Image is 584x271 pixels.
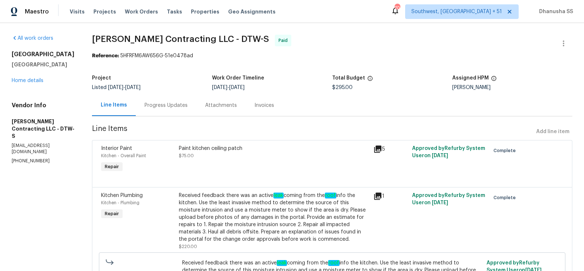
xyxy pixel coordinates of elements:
span: Geo Assignments [228,8,276,15]
span: Work Orders [125,8,158,15]
h5: [PERSON_NAME] Contracting LLC - DTW-S [12,118,74,140]
p: [EMAIL_ADDRESS][DOMAIN_NAME] [12,143,74,155]
em: roof [325,193,336,198]
h4: Vendor Info [12,102,74,109]
span: Repair [102,163,122,170]
div: 5HFRFM6AW656G-51e0478ad [92,52,572,59]
span: Paid [278,37,291,44]
div: Line Items [101,101,127,109]
a: Home details [12,78,43,83]
span: Repair [102,210,122,217]
span: [DATE] [212,85,227,90]
b: Reference: [92,53,119,58]
span: [DATE] [125,85,141,90]
span: [DATE] [432,200,448,205]
h5: Work Order Timeline [212,76,264,81]
div: Invoices [254,102,274,109]
span: [DATE] [108,85,123,90]
em: leak [277,260,287,266]
em: roof [328,260,339,266]
h5: [GEOGRAPHIC_DATA] [12,61,74,68]
span: The hpm assigned to this work order. [491,76,497,85]
span: Kitchen - Overall Paint [101,154,146,158]
span: Kitchen Plumbing [101,193,143,198]
span: - [212,85,245,90]
div: Attachments [205,102,237,109]
span: Line Items [92,125,533,139]
span: Visits [70,8,85,15]
span: $75.00 [179,154,194,158]
span: Maestro [25,8,49,15]
span: $295.00 [332,85,353,90]
h5: Project [92,76,111,81]
div: 5 [373,145,408,154]
span: Projects [93,8,116,15]
span: Properties [191,8,219,15]
a: All work orders [12,36,53,41]
div: Paint kitchen ceiling patch [179,145,369,152]
span: The total cost of line items that have been proposed by Opendoor. This sum includes line items th... [367,76,373,85]
h5: Assigned HPM [452,76,489,81]
div: Received feedback there was an active coming from the info the kitchen. Use the least invasive me... [179,192,369,243]
span: Dhanusha SS [536,8,573,15]
span: Interior Paint [101,146,132,151]
h5: Total Budget [332,76,365,81]
span: Complete [493,194,519,201]
div: [PERSON_NAME] [452,85,572,90]
span: [PERSON_NAME] Contracting LLC - DTW-S [92,35,269,43]
span: Listed [92,85,141,90]
div: 700 [395,4,400,12]
h2: [GEOGRAPHIC_DATA] [12,51,74,58]
span: Southwest, [GEOGRAPHIC_DATA] + 51 [411,8,502,15]
span: Tasks [167,9,182,14]
span: Complete [493,147,519,154]
em: leak [273,193,284,198]
div: 1 [373,192,408,201]
span: Kitchen - Plumbing [101,201,139,205]
div: Progress Updates [145,102,188,109]
p: [PHONE_NUMBER] [12,158,74,164]
span: Approved by Refurby System User on [412,146,485,158]
span: $220.00 [179,244,197,249]
span: - [108,85,141,90]
span: [DATE] [229,85,245,90]
span: Approved by Refurby System User on [412,193,485,205]
span: [DATE] [432,153,448,158]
